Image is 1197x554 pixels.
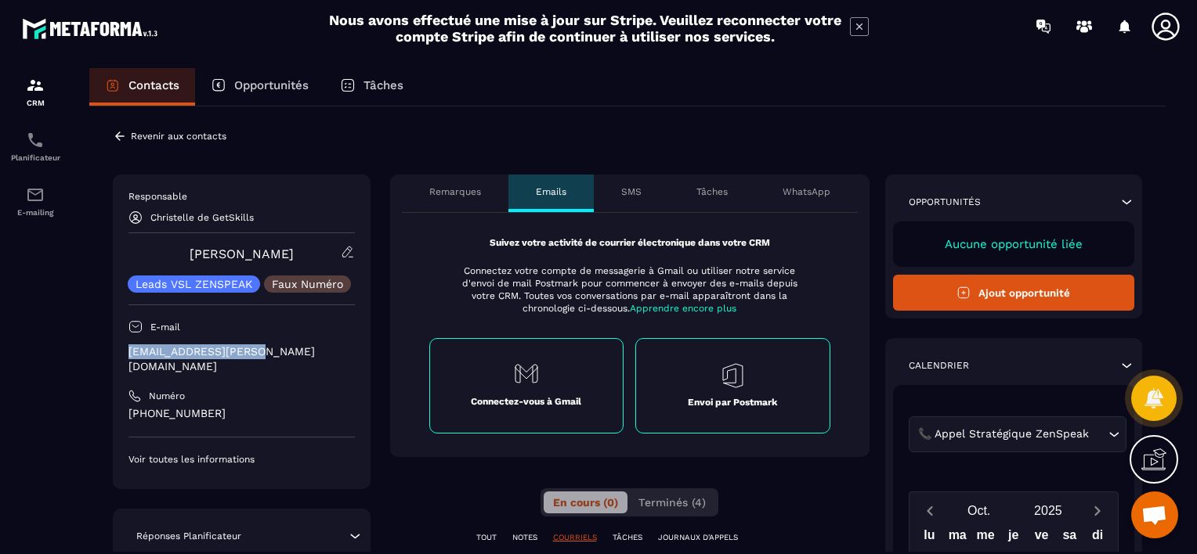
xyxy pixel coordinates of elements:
[638,496,706,509] span: Terminés (4)
[190,246,294,261] a: [PERSON_NAME]
[128,78,179,92] p: Contacts
[26,185,45,204] img: email
[696,185,728,198] p: Tâches
[328,12,842,45] h2: Nous avons effectué une mise à jour sur Stripe. Veuillez reconnecter votre compte Stripe afin de ...
[688,396,777,408] p: Envoi par Postmark
[136,530,241,542] p: Réponses Planificateur
[429,185,481,198] p: Remarques
[128,344,355,374] p: [EMAIL_ADDRESS][PERSON_NAME][DOMAIN_NAME]
[429,236,830,249] p: Suivez votre activité de courrier électronique dans votre CRM
[553,496,618,509] span: En cours (0)
[26,76,45,95] img: formation
[452,264,808,315] p: Connectez votre compte de messagerie à Gmail ou utiliser notre service d'envoi de mail Postmark p...
[324,68,419,106] a: Tâches
[943,524,971,552] div: ma
[1093,426,1105,443] input: Search for option
[128,190,355,203] p: Responsable
[544,491,627,513] button: En cours (0)
[4,119,67,174] a: schedulerschedulerPlanificateur
[1055,524,1083,552] div: sa
[1083,500,1112,521] button: Next month
[783,185,830,198] p: WhatsApp
[658,532,738,543] p: JOURNAUX D'APPELS
[536,185,566,198] p: Emails
[553,532,597,543] p: COURRIELS
[971,524,1000,552] div: me
[476,532,497,543] p: TOUT
[4,208,67,217] p: E-mailing
[26,131,45,149] img: scheduler
[150,321,180,333] p: E-mail
[1028,524,1056,552] div: ve
[909,196,981,208] p: Opportunités
[4,153,67,162] p: Planificateur
[149,390,185,402] p: Numéro
[234,78,309,92] p: Opportunités
[915,426,1093,443] span: 📞 Appel Stratégique ZenSpeak
[1000,524,1028,552] div: je
[22,14,163,43] img: logo
[1083,524,1112,552] div: di
[4,64,67,119] a: formationformationCRM
[136,279,252,290] p: Leads VSL ZENSPEAK
[916,500,945,521] button: Previous month
[128,453,355,466] p: Voir toutes les informations
[909,359,969,372] p: Calendrier
[945,497,1014,524] button: Open months overlay
[613,532,642,543] p: TÂCHES
[630,303,736,314] span: Apprendre encore plus
[1131,491,1178,538] div: Ouvrir le chat
[195,68,324,106] a: Opportunités
[512,532,537,543] p: NOTES
[272,279,343,290] p: Faux Numéro
[128,406,355,421] p: [PHONE_NUMBER]
[909,237,1119,251] p: Aucune opportunité liée
[471,395,581,408] p: Connectez-vous à Gmail
[909,416,1126,452] div: Search for option
[4,99,67,107] p: CRM
[621,185,642,198] p: SMS
[916,524,944,552] div: lu
[893,275,1135,311] button: Ajout opportunité
[629,491,715,513] button: Terminés (4)
[89,68,195,106] a: Contacts
[4,174,67,228] a: emailemailE-mailing
[150,212,254,223] p: Christelle de GetSkills
[1014,497,1083,524] button: Open years overlay
[131,131,226,142] p: Revenir aux contacts
[363,78,403,92] p: Tâches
